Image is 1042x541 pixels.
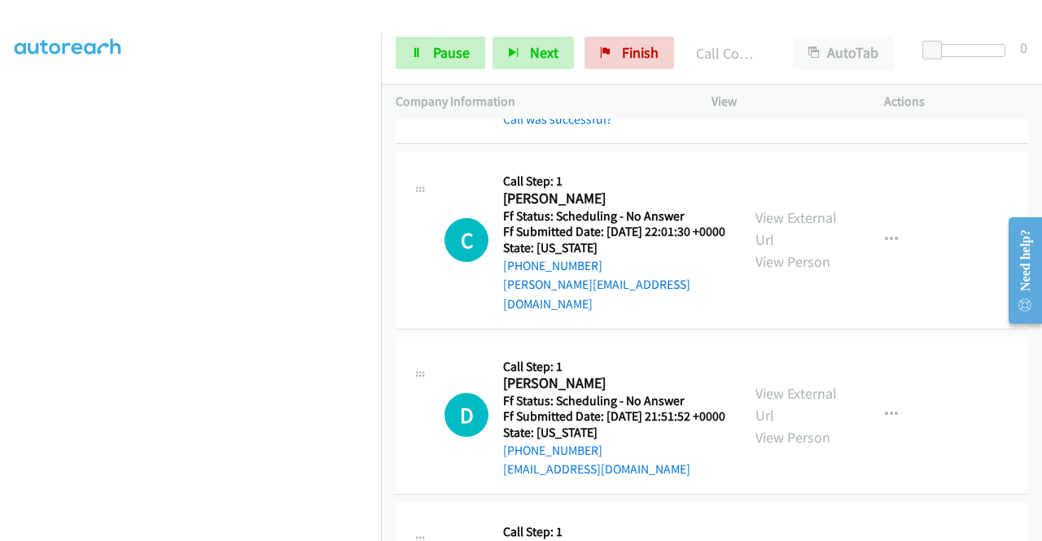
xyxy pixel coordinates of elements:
[930,44,1005,57] div: Delay between calls (in seconds)
[396,92,682,111] p: Company Information
[996,206,1042,335] iframe: Resource Center
[503,425,725,441] h5: State: [US_STATE]
[444,218,488,262] h1: C
[711,92,855,111] p: View
[884,92,1027,111] p: Actions
[755,252,830,271] a: View Person
[503,240,726,256] h5: State: [US_STATE]
[503,461,690,477] a: [EMAIL_ADDRESS][DOMAIN_NAME]
[503,443,602,458] a: [PHONE_NUMBER]
[444,393,488,437] div: The call is yet to be attempted
[755,384,837,425] a: View External Url
[503,173,726,190] h5: Call Step: 1
[503,190,720,208] h2: [PERSON_NAME]
[444,393,488,437] h1: D
[503,277,690,312] a: [PERSON_NAME][EMAIL_ADDRESS][DOMAIN_NAME]
[503,408,725,425] h5: Ff Submitted Date: [DATE] 21:51:52 +0000
[433,43,470,62] span: Pause
[755,208,837,249] a: View External Url
[444,218,488,262] div: The call is yet to be attempted
[793,37,894,69] button: AutoTab
[503,393,725,409] h5: Ff Status: Scheduling - No Answer
[503,224,726,240] h5: Ff Submitted Date: [DATE] 22:01:30 +0000
[503,111,612,127] a: Call was successful?
[755,428,830,447] a: View Person
[1020,37,1027,59] div: 0
[584,37,674,69] a: Finish
[503,208,726,225] h5: Ff Status: Scheduling - No Answer
[622,43,659,62] span: Finish
[503,524,725,540] h5: Call Step: 1
[503,374,720,393] h2: [PERSON_NAME]
[503,359,725,375] h5: Call Step: 1
[503,258,602,273] a: [PHONE_NUMBER]
[396,37,485,69] a: Pause
[530,43,558,62] span: Next
[493,37,574,69] button: Next
[696,42,764,64] p: Call Completed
